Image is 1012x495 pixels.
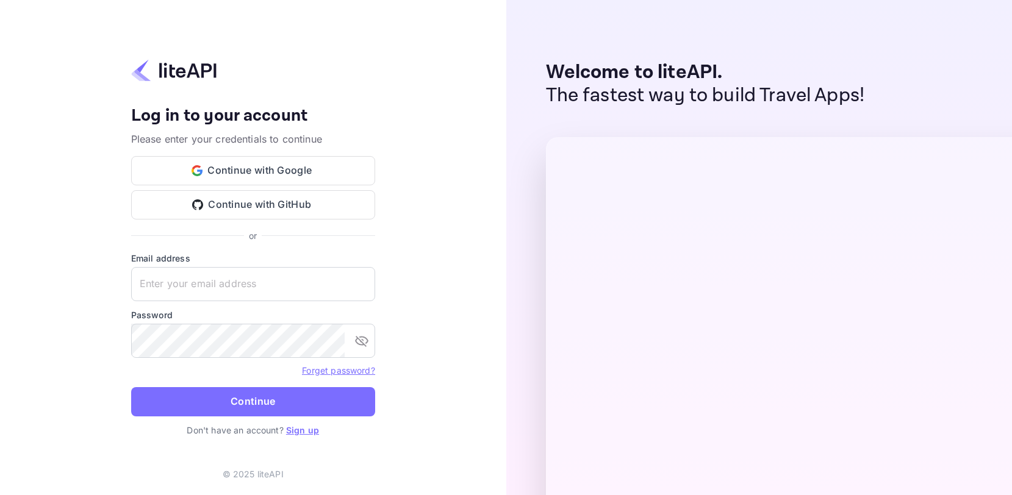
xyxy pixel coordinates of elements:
a: Forget password? [302,364,375,376]
button: Continue with GitHub [131,190,375,219]
label: Password [131,308,375,321]
label: Email address [131,252,375,265]
p: Please enter your credentials to continue [131,132,375,146]
p: © 2025 liteAPI [223,468,284,480]
a: Sign up [286,425,319,435]
h4: Log in to your account [131,105,375,127]
button: Continue [131,387,375,416]
p: or [249,229,257,242]
input: Enter your email address [131,267,375,301]
p: Welcome to liteAPI. [546,61,865,84]
button: toggle password visibility [350,329,374,353]
a: Forget password? [302,365,375,376]
button: Continue with Google [131,156,375,185]
p: Don't have an account? [131,424,375,436]
img: liteapi [131,59,217,82]
p: The fastest way to build Travel Apps! [546,84,865,107]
